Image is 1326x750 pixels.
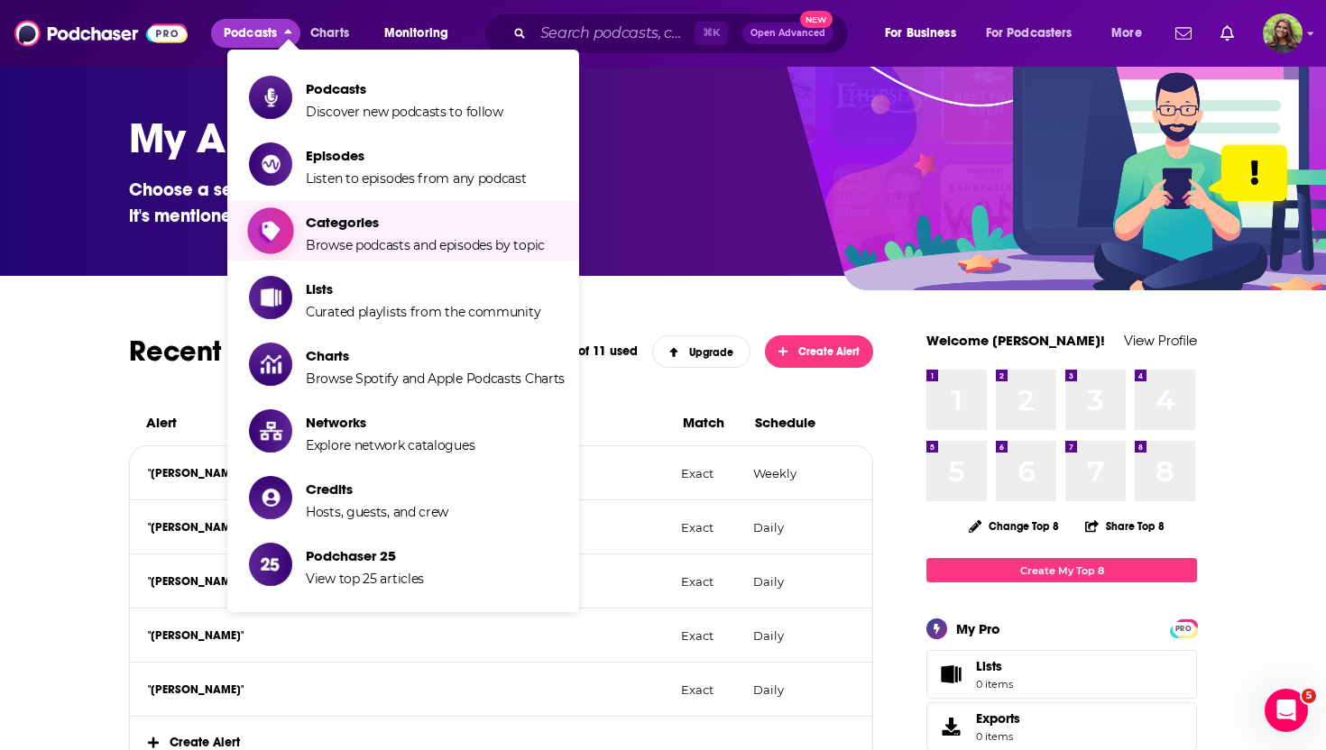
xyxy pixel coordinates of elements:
p: Daily [753,520,825,535]
span: Charts [306,347,565,364]
span: Logged in as reagan34226 [1263,14,1303,53]
a: Create My Top 8 [926,558,1197,582]
span: New [800,11,833,28]
span: Create Alert [778,345,861,358]
p: Weekly [753,466,825,480]
button: open menu [872,19,979,48]
span: Lists [933,662,969,687]
span: More [1111,21,1142,46]
span: ⌘ K [695,22,728,45]
p: "[PERSON_NAME]" [148,466,667,480]
p: "[PERSON_NAME]" [148,628,667,643]
span: Browse Spotify and Apple Podcasts Charts [306,370,565,387]
button: open menu [372,19,472,48]
button: open menu [974,19,1099,48]
p: Daily [753,628,825,643]
iframe: Intercom live chat [1265,689,1308,732]
span: Exports [976,710,1020,727]
a: Upgrade [652,335,751,368]
h1: My Alerts [129,112,1183,164]
p: Daily [753,682,825,697]
span: PRO [1173,622,1194,636]
p: Exact [681,574,739,589]
a: Show notifications dropdown [1213,18,1241,49]
h3: Choose a search phrase and we’ll email you when it's mentioned in an episode. [129,177,562,229]
span: Podcasts [224,21,277,46]
a: View Profile [1124,332,1197,349]
p: Daily [753,574,825,589]
a: Welcome [PERSON_NAME]! [926,332,1105,349]
button: Create Alert [765,335,873,368]
span: Charts [310,21,349,46]
span: 0 items [976,730,1020,743]
span: Exports [933,714,969,739]
button: Open AdvancedNew [742,23,833,44]
p: Exact [681,520,739,535]
p: Exact [681,466,739,480]
span: Networks [306,414,474,431]
span: Podcasts [306,80,503,97]
a: PRO [1173,621,1194,635]
span: Podchaser 25 [306,547,424,564]
button: close menu [211,19,300,48]
a: Charts [299,19,360,48]
h2: Recent Alerts [129,334,553,369]
span: Episodes [306,147,527,164]
span: Open Advanced [750,29,825,38]
span: Credits [306,480,448,498]
button: Change Top 8 [958,515,1070,537]
h3: Match [683,414,741,431]
img: Podchaser - Follow, Share and Rate Podcasts [14,16,188,50]
a: Show notifications dropdown [1168,18,1199,49]
span: Lists [976,658,1002,674]
span: Lists [976,658,1013,674]
p: "[PERSON_NAME]" [148,574,667,589]
span: Lists [306,280,540,297]
span: 0 items [976,678,1013,691]
p: Exact [681,628,739,643]
button: Show profile menu [1263,14,1303,53]
h3: Schedule [755,414,827,431]
button: Share Top 8 [1084,508,1165,544]
span: Browse podcasts and episodes by topic [306,237,545,253]
span: Curated playlists from the community [306,304,540,320]
h3: Alert [146,414,668,431]
p: Exact [681,682,739,697]
span: Listen to episodes from any podcast [306,170,527,187]
p: "[PERSON_NAME]" [148,520,667,535]
p: "[PERSON_NAME]" [148,682,667,697]
button: open menu [1099,19,1165,48]
div: My Pro [956,620,1000,637]
span: For Business [885,21,956,46]
a: Lists [926,650,1197,699]
span: 5 [1302,689,1316,703]
img: User Profile [1263,14,1303,53]
span: Hosts, guests, and crew [306,504,448,520]
span: Monitoring [384,21,448,46]
span: Upgrade [669,346,734,359]
div: Search podcasts, credits, & more... [501,13,866,54]
span: View top 25 articles [306,571,424,587]
span: Discover new podcasts to follow [306,104,503,120]
span: Explore network catalogues [306,437,474,453]
input: Search podcasts, credits, & more... [533,19,695,48]
span: For Podcasters [986,21,1073,46]
span: Categories [306,214,545,231]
